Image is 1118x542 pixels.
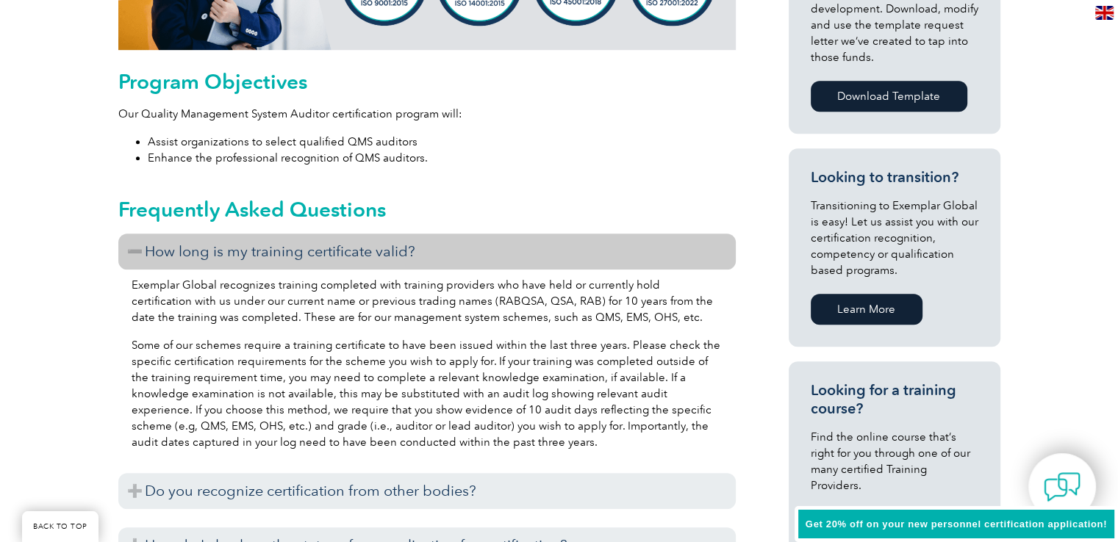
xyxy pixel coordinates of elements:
p: Find the online course that’s right for you through one of our many certified Training Providers. [811,429,978,494]
p: Some of our schemes require a training certificate to have been issued within the last three year... [132,337,723,450]
span: Get 20% off on your new personnel certification application! [806,518,1107,530]
a: Learn More [811,294,922,325]
h3: Looking to transition? [811,168,978,187]
a: Download Template [811,81,967,112]
h3: How long is my training certificate valid? [118,234,736,270]
p: Exemplar Global recognizes training completed with training providers who have held or currently ... [132,277,723,325]
img: contact-chat.png [1044,469,1081,505]
p: Transitioning to Exemplar Global is easy! Let us assist you with our certification recognition, c... [811,198,978,278]
h3: Do you recognize certification from other bodies? [118,473,736,509]
img: en [1095,6,1114,20]
h2: Frequently Asked Questions [118,198,736,221]
li: Assist organizations to select qualified QMS auditors [148,134,736,150]
h3: Looking for a training course? [811,381,978,418]
h2: Program Objectives [118,70,736,93]
p: Our Quality Management System Auditor certification program will: [118,106,736,122]
a: BACK TO TOP [22,511,98,542]
li: Enhance the professional recognition of QMS auditors. [148,150,736,166]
